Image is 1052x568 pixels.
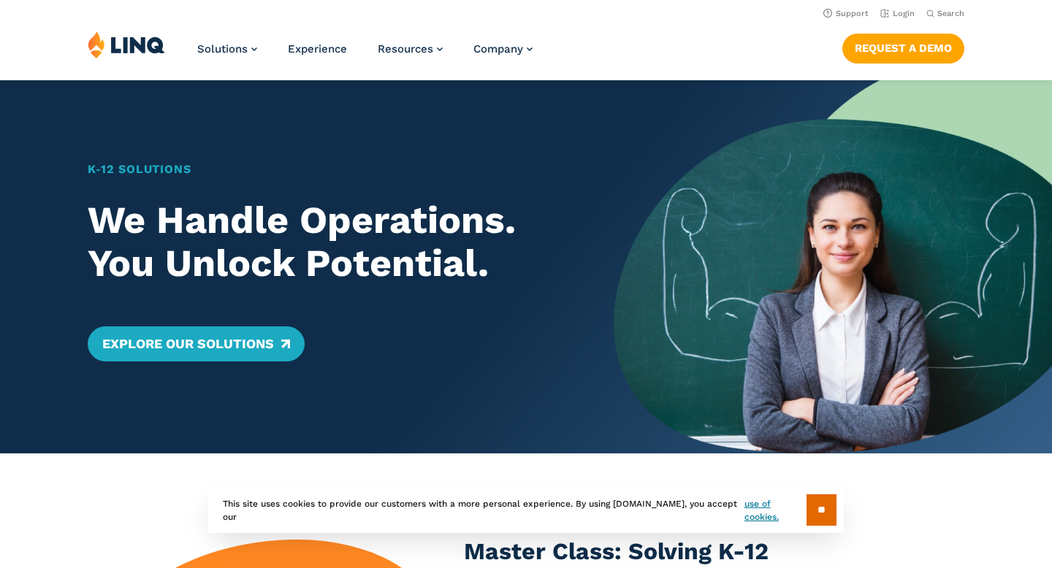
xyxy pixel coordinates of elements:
[378,42,433,55] span: Resources
[926,8,964,19] button: Open Search Bar
[473,42,523,55] span: Company
[842,31,964,63] nav: Button Navigation
[197,42,248,55] span: Solutions
[88,326,305,361] a: Explore Our Solutions
[88,199,571,286] h2: We Handle Operations. You Unlock Potential.
[823,9,869,18] a: Support
[88,31,165,58] img: LINQ | K‑12 Software
[88,161,571,178] h1: K‑12 Solutions
[937,9,964,18] span: Search
[473,42,533,55] a: Company
[880,9,915,18] a: Login
[378,42,443,55] a: Resources
[842,34,964,63] a: Request a Demo
[288,42,347,55] a: Experience
[197,42,257,55] a: Solutions
[744,497,807,523] a: use of cookies.
[614,80,1052,453] img: Home Banner
[208,487,844,533] div: This site uses cookies to provide our customers with a more personal experience. By using [DOMAIN...
[197,31,533,79] nav: Primary Navigation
